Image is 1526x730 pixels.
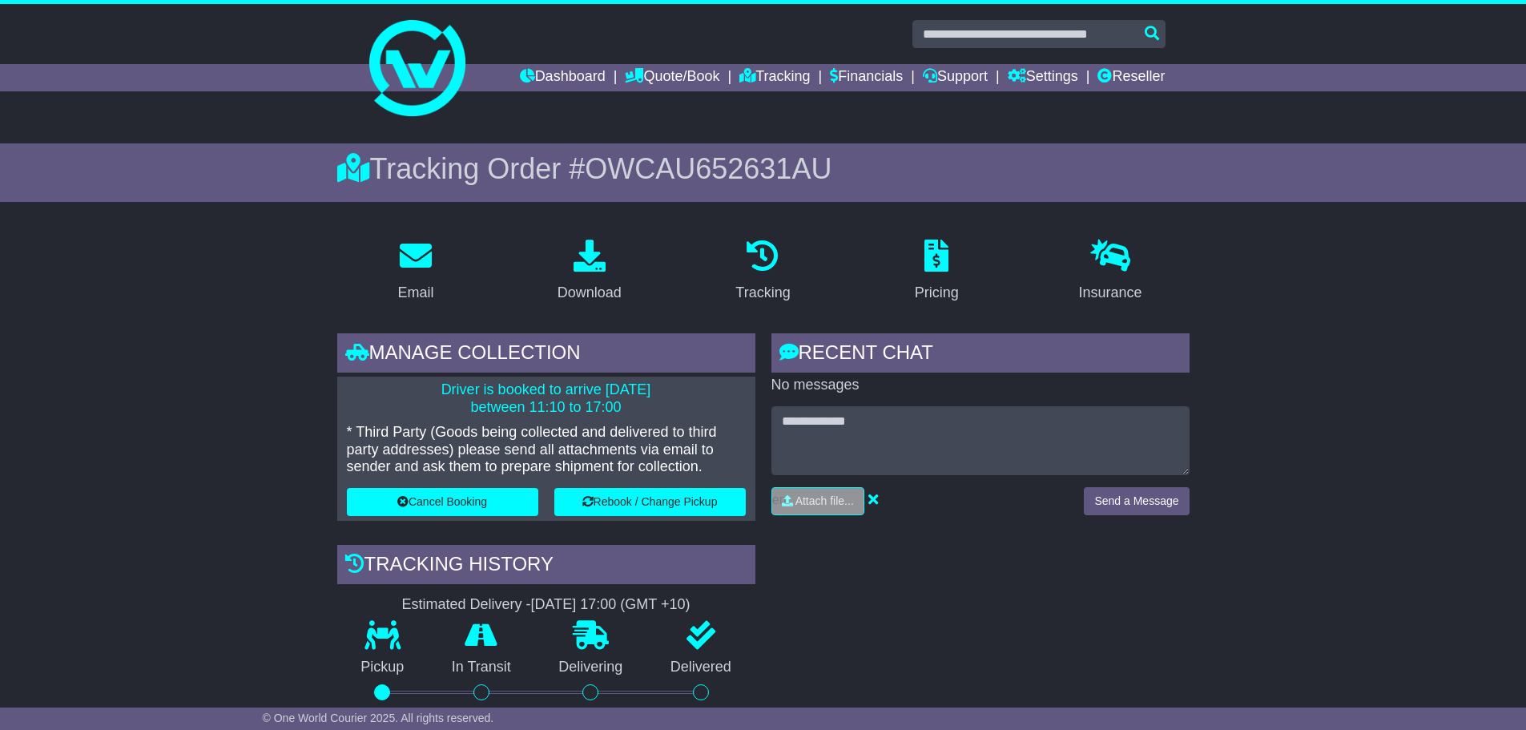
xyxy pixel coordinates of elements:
[1097,64,1165,91] a: Reseller
[585,152,831,185] span: OWCAU652631AU
[337,659,429,676] p: Pickup
[337,545,755,588] div: Tracking history
[554,488,746,516] button: Rebook / Change Pickup
[428,659,535,676] p: In Transit
[263,712,494,724] span: © One World Courier 2025. All rights reserved.
[1079,282,1142,304] div: Insurance
[520,64,606,91] a: Dashboard
[547,234,632,309] a: Download
[347,424,746,476] p: * Third Party (Goods being collected and delivered to third party addresses) please send all atta...
[725,234,800,309] a: Tracking
[397,282,433,304] div: Email
[735,282,790,304] div: Tracking
[923,64,988,91] a: Support
[1069,234,1153,309] a: Insurance
[646,659,755,676] p: Delivered
[347,381,746,416] p: Driver is booked to arrive [DATE] between 11:10 to 17:00
[531,596,691,614] div: [DATE] 17:00 (GMT +10)
[337,333,755,377] div: Manage collection
[1008,64,1078,91] a: Settings
[1084,487,1189,515] button: Send a Message
[558,282,622,304] div: Download
[387,234,444,309] a: Email
[347,488,538,516] button: Cancel Booking
[337,596,755,614] div: Estimated Delivery -
[771,333,1190,377] div: RECENT CHAT
[904,234,969,309] a: Pricing
[830,64,903,91] a: Financials
[771,377,1190,394] p: No messages
[535,659,647,676] p: Delivering
[337,151,1190,186] div: Tracking Order #
[625,64,719,91] a: Quote/Book
[915,282,959,304] div: Pricing
[739,64,810,91] a: Tracking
